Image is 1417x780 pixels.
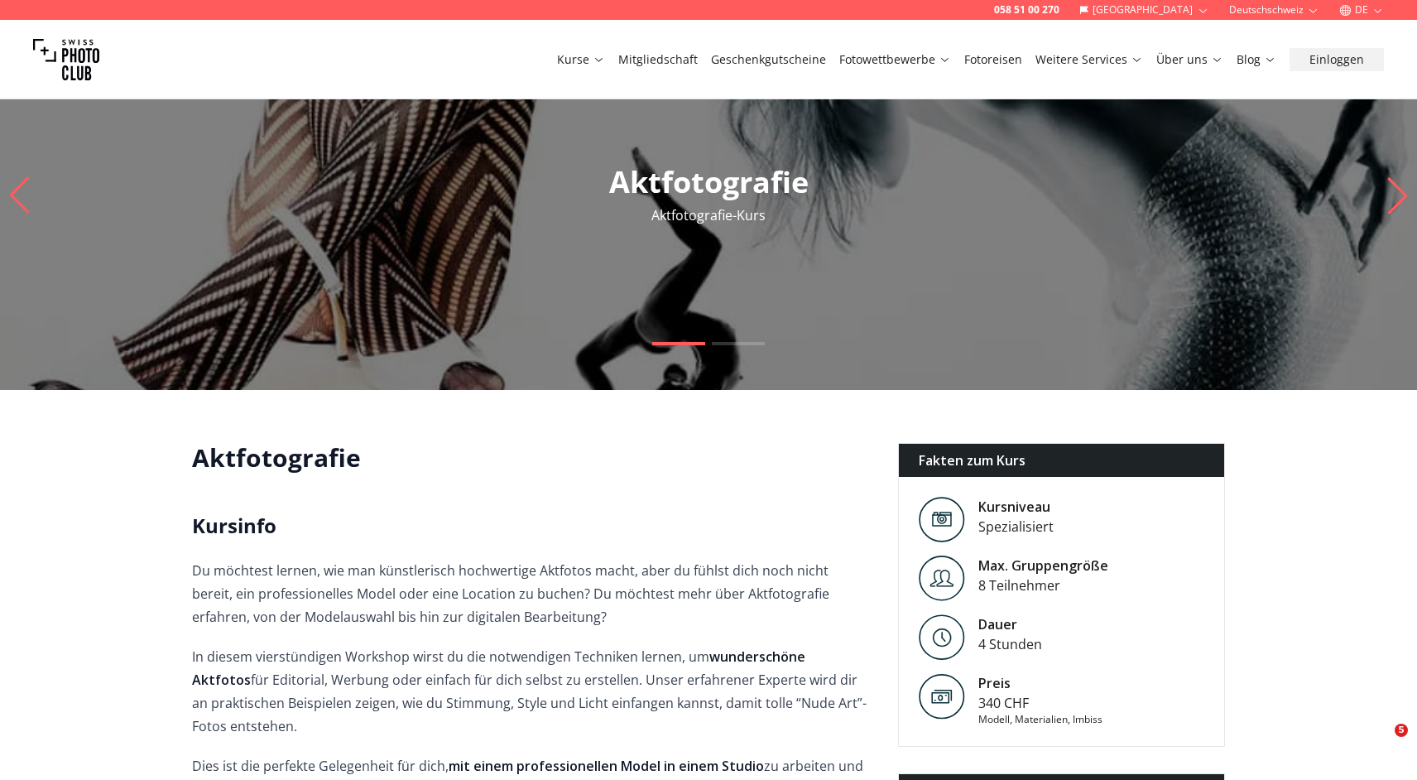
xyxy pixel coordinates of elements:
button: Einloggen [1290,48,1384,71]
h1: Aktfotografie [192,443,872,473]
div: Kursniveau [978,497,1054,517]
div: Max. Gruppengröße [978,556,1108,575]
img: Level [919,614,965,660]
img: Level [919,556,965,601]
button: Kurse [550,48,612,71]
button: Weitere Services [1029,48,1150,71]
div: Spezialisiert [978,517,1054,537]
img: Level [919,497,965,542]
a: Mitgliedschaft [618,51,698,68]
div: Dauer [978,614,1042,634]
a: Geschenkgutscheine [711,51,826,68]
a: Blog [1237,51,1276,68]
button: Blog [1230,48,1283,71]
button: Fotoreisen [958,48,1029,71]
button: Mitgliedschaft [612,48,704,71]
a: Weitere Services [1035,51,1143,68]
a: Fotoreisen [964,51,1022,68]
p: In diesem vierstündigen Workshop wirst du die notwendigen Techniken lernen, um für Editorial, Wer... [192,645,872,738]
a: Kurse [557,51,605,68]
p: Du möchtest lernen, wie man künstlerisch hochwertige Aktfotos macht, aber du fühlst dich noch nic... [192,559,872,628]
a: Über uns [1156,51,1223,68]
div: Preis [978,673,1102,693]
span: 5 [1395,724,1408,737]
div: 340 CHF [978,693,1102,713]
img: Preis [919,673,965,720]
div: Fakten zum Kurs [899,444,1224,477]
a: 058 51 00 270 [994,3,1059,17]
h2: Kursinfo [192,513,872,539]
img: Swiss photo club [33,26,99,93]
div: Modell, Materialien, Imbiss [978,713,1102,726]
strong: mit einem professionellen Model in einem Studio [449,757,764,775]
button: Geschenkgutscheine [704,48,833,71]
a: Fotowettbewerbe [839,51,951,68]
div: 8 Teilnehmer [978,575,1108,595]
button: Fotowettbewerbe [833,48,958,71]
div: 4 Stunden [978,634,1042,654]
iframe: Intercom live chat [1361,724,1400,763]
button: Über uns [1150,48,1230,71]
